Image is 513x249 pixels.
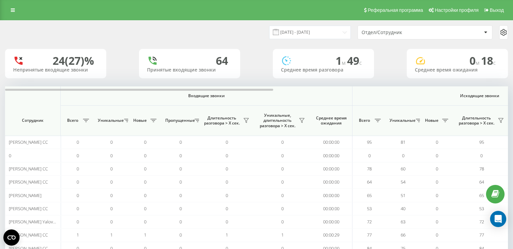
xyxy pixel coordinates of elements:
span: 0 [77,179,79,185]
span: 0 [436,166,438,172]
span: 63 [401,219,405,225]
span: 0 [469,53,481,68]
span: 0 [144,192,146,198]
span: 0 [226,139,228,145]
span: 0 [9,153,11,159]
span: 78 [479,166,484,172]
span: 1 [281,232,284,238]
span: 0 [179,179,182,185]
span: Уникальные [98,118,122,123]
span: 53 [479,205,484,212]
div: Среднее время ожидания [415,67,500,73]
span: Уникальные, длительность разговора > Х сек. [258,113,297,129]
span: 78 [367,166,372,172]
span: 0 [226,153,228,159]
span: 0 [226,179,228,185]
span: 0 [179,219,182,225]
span: 0 [436,179,438,185]
span: 0 [281,153,284,159]
span: c [493,59,496,66]
span: 18 [481,53,496,68]
td: 00:00:00 [310,215,352,228]
span: 95 [367,139,372,145]
span: 0 [226,205,228,212]
span: 0 [144,166,146,172]
span: 0 [281,179,284,185]
div: Непринятые входящие звонки [13,67,98,73]
div: 24 (27)% [53,54,94,67]
span: 0 [110,179,113,185]
span: 0 [436,192,438,198]
span: 0 [368,153,371,159]
span: 0 [144,219,146,225]
div: Отдел/Сотрудник [362,30,442,35]
span: 60 [401,166,405,172]
td: 00:00:00 [310,162,352,175]
span: 0 [281,205,284,212]
span: 0 [281,192,284,198]
span: 0 [110,166,113,172]
button: Open CMP widget [3,229,20,246]
span: 0 [110,153,113,159]
td: 00:00:00 [310,149,352,162]
span: 1 [77,232,79,238]
span: 0 [179,205,182,212]
td: 00:00:00 [310,202,352,215]
span: Уникальные [390,118,414,123]
span: 65 [367,192,372,198]
span: 0 [226,219,228,225]
span: [PERSON_NAME] [9,192,41,198]
span: 51 [401,192,405,198]
span: 0 [110,205,113,212]
span: 0 [226,166,228,172]
span: [PERSON_NAME] Yalovenko CC [9,219,69,225]
span: Всего [64,118,81,123]
span: 0 [480,153,483,159]
span: 0 [179,232,182,238]
span: Выход [490,7,504,13]
td: 00:00:00 [310,189,352,202]
span: 72 [367,219,372,225]
span: 0 [144,139,146,145]
span: 0 [281,166,284,172]
span: 53 [367,205,372,212]
span: Пропущенные [165,118,193,123]
span: 66 [401,232,405,238]
span: 0 [281,139,284,145]
span: 72 [479,219,484,225]
span: Новые [132,118,148,123]
span: [PERSON_NAME] CC [9,139,48,145]
span: 77 [479,232,484,238]
span: 0 [77,219,79,225]
div: Среднее время разговора [281,67,366,73]
span: 65 [479,192,484,198]
div: Принятые входящие звонки [147,67,232,73]
span: 0 [110,192,113,198]
span: 0 [179,153,182,159]
span: 95 [479,139,484,145]
span: м [342,59,347,66]
span: Сотрудник [11,118,55,123]
span: 1 [226,232,228,238]
span: Длительность разговора > Х сек. [457,115,496,126]
span: [PERSON_NAME] CC [9,205,48,212]
span: 0 [77,166,79,172]
span: [PERSON_NAME] CC [9,232,48,238]
span: 0 [179,139,182,145]
span: 0 [436,232,438,238]
span: Всего [356,118,373,123]
td: 00:00:00 [310,136,352,149]
span: 0 [77,139,79,145]
span: 0 [144,153,146,159]
span: 0 [110,219,113,225]
span: 0 [144,205,146,212]
span: 40 [401,205,405,212]
span: 0 [226,192,228,198]
span: 0 [436,139,438,145]
span: 0 [77,153,79,159]
span: 0 [436,153,438,159]
span: [PERSON_NAME] CC [9,179,48,185]
span: 0 [281,219,284,225]
span: Длительность разговора > Х сек. [202,115,241,126]
span: Входящие звонки [78,93,335,99]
